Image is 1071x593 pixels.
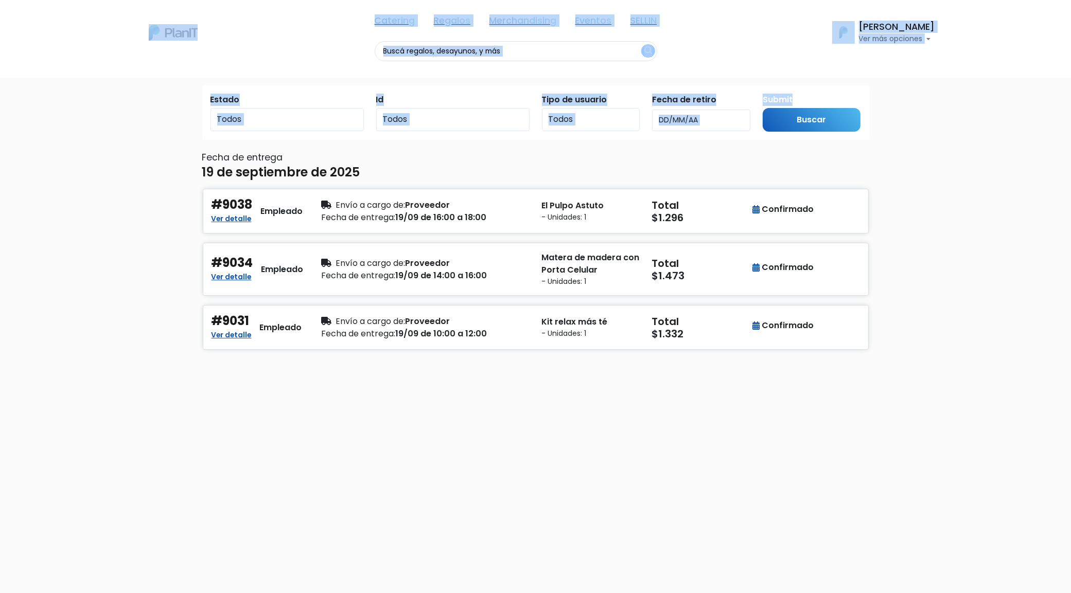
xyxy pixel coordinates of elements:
[542,94,607,106] label: Tipo de usuario
[322,257,530,269] div: Proveedor
[322,328,530,340] div: 19/09 de 10:00 a 12:00
[859,35,935,43] p: Ver más opciones
[322,211,396,223] span: Fecha de entrega:
[202,242,869,296] button: #9034 Ver detalle Empleado Envío a cargo de:Proveedor Fecha de entrega:19/09 de 14:00 a 16:00 Mat...
[261,263,304,276] div: Empleado
[542,276,640,287] small: - Unidades: 1
[212,211,252,224] a: Ver detalle
[753,203,814,215] div: Confirmado
[763,108,861,132] input: Buscar
[336,199,406,211] span: Envío a cargo de:
[652,315,748,328] h5: Total
[202,165,360,180] h4: 19 de septiembre de 2025
[859,23,935,32] h6: [PERSON_NAME]
[212,256,253,271] h4: #9034
[489,16,557,29] a: Merchandising
[202,152,869,163] h6: Fecha de entrega
[542,316,640,328] p: Kit relax más té
[375,41,657,61] input: Buscá regalos, desayunos, y más
[210,94,240,106] label: Estado
[652,211,750,224] h5: $1.296
[542,212,640,223] small: - Unidades: 1
[376,94,384,106] label: Id
[212,314,250,329] h4: #9031
[322,328,396,339] span: Fecha de entrega:
[630,16,657,29] a: SELLIN
[322,269,530,282] div: 19/09 de 14:00 a 16:00
[826,19,935,46] button: PlanIt Logo [PERSON_NAME] Ver más opciones
[212,269,252,282] a: Ver detalle
[753,319,814,332] div: Confirmado
[652,199,748,211] h5: Total
[322,211,530,224] div: 19/09 de 16:00 a 18:00
[652,110,750,131] input: DD/MM/AA
[763,94,793,106] label: Submit
[832,21,855,44] img: PlanIt Logo
[652,328,750,340] h5: $1.332
[652,269,750,282] h5: $1.473
[575,16,612,29] a: Eventos
[542,200,640,212] p: El Pulpo Astuto
[322,269,396,281] span: Fecha de entrega:
[212,328,252,340] a: Ver detalle
[149,25,198,41] img: PlanIt Logo
[202,304,869,350] button: #9031 Ver detalle Empleado Envío a cargo de:Proveedor Fecha de entrega:19/09 de 10:00 a 12:00 Kit...
[652,94,716,106] label: Fecha de retiro
[260,321,302,334] div: Empleado
[336,315,406,327] span: Envío a cargo de:
[434,16,471,29] a: Regalos
[753,261,814,274] div: Confirmado
[322,315,530,328] div: Proveedor
[202,188,869,234] button: #9038 Ver detalle Empleado Envío a cargo de:Proveedor Fecha de entrega:19/09 de 16:00 a 18:00 El ...
[652,257,748,269] h5: Total
[261,205,303,218] div: Empleado
[322,199,530,211] div: Proveedor
[212,197,253,212] h4: #9038
[53,10,148,30] div: ¿Necesitás ayuda?
[542,251,640,276] p: Matera de madera con Porta Celular
[336,257,406,269] span: Envío a cargo de:
[375,16,415,29] a: Catering
[644,46,652,56] img: search_button-432b6d5273f82d61273b3651a40e1bd1b912527efae98b1b7a1b2c0702e16a8d.svg
[542,328,640,339] small: - Unidades: 1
